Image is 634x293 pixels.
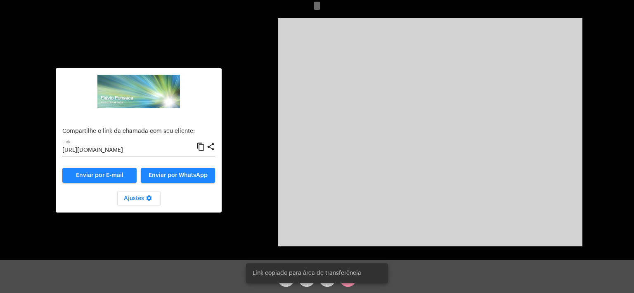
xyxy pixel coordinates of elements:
[117,191,161,206] button: Ajustes
[206,142,215,152] mat-icon: share
[62,168,137,183] a: Enviar por E-mail
[97,75,180,108] img: ad486f29-800c-4119-1513-e8219dc03dae.png
[124,196,154,201] span: Ajustes
[196,142,205,152] mat-icon: content_copy
[76,172,123,178] span: Enviar por E-mail
[141,168,215,183] button: Enviar por WhatsApp
[149,172,208,178] span: Enviar por WhatsApp
[253,269,361,277] span: Link copiado para área de transferência
[62,128,215,135] p: Compartilhe o link da chamada com seu cliente:
[144,195,154,205] mat-icon: settings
